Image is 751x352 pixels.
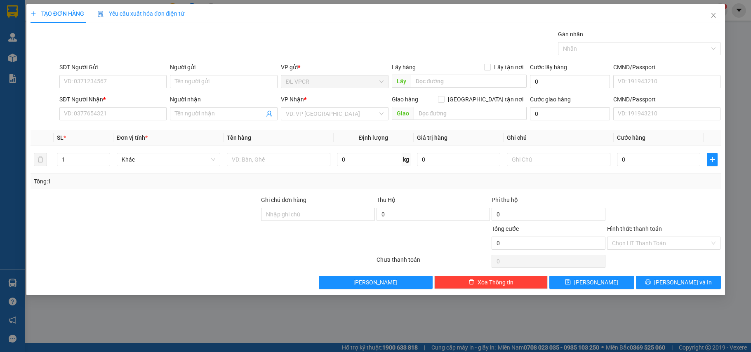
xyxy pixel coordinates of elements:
[376,197,395,203] span: Thu Hộ
[359,134,388,141] span: Định lượng
[549,276,634,289] button: save[PERSON_NAME]
[281,96,304,103] span: VP Nhận
[281,63,388,72] div: VP gửi
[645,279,650,286] span: printer
[707,153,718,166] button: plus
[530,107,610,120] input: Cước giao hàng
[413,107,527,120] input: Dọc đường
[227,134,251,141] span: Tên hàng
[34,153,47,166] button: delete
[613,63,721,72] div: CMND/Passport
[445,95,527,104] span: [GEOGRAPHIC_DATA] tận nơi
[504,130,614,146] th: Ghi chú
[492,195,605,208] div: Phí thu hộ
[402,153,410,166] span: kg
[607,225,662,232] label: Hình thức thanh toán
[417,153,500,166] input: 0
[170,95,278,104] div: Người nhận
[261,208,375,221] input: Ghi chú đơn hàng
[530,75,610,88] input: Cước lấy hàng
[31,11,36,16] span: plus
[375,255,491,270] div: Chưa thanh toán
[34,177,290,186] div: Tổng: 1
[702,4,725,27] button: Close
[613,95,721,104] div: CMND/Passport
[319,276,433,289] button: [PERSON_NAME]
[492,225,519,232] span: Tổng cước
[170,63,278,72] div: Người gửi
[530,96,571,103] label: Cước giao hàng
[122,153,215,166] span: Khác
[59,63,167,72] div: SĐT Người Gửi
[391,64,415,70] span: Lấy hàng
[530,64,567,70] label: Cước lấy hàng
[468,279,474,286] span: delete
[707,156,717,163] span: plus
[478,278,513,287] span: Xóa Thông tin
[97,11,104,17] img: icon
[391,107,413,120] span: Giao
[574,278,618,287] span: [PERSON_NAME]
[434,276,548,289] button: deleteXóa Thông tin
[31,10,84,17] span: TẠO ĐƠN HÀNG
[410,75,527,88] input: Dọc đường
[286,75,384,88] span: ĐL VPCR
[227,153,330,166] input: VD: Bàn, Ghế
[97,10,184,17] span: Yêu cầu xuất hóa đơn điện tử
[353,278,398,287] span: [PERSON_NAME]
[261,197,306,203] label: Ghi chú đơn hàng
[491,63,527,72] span: Lấy tận nơi
[507,153,610,166] input: Ghi Chú
[565,279,571,286] span: save
[558,31,583,38] label: Gán nhãn
[391,75,410,88] span: Lấy
[57,134,63,141] span: SL
[617,134,645,141] span: Cước hàng
[266,110,273,117] span: user-add
[417,134,447,141] span: Giá trị hàng
[710,12,716,19] span: close
[59,95,167,104] div: SĐT Người Nhận
[654,278,711,287] span: [PERSON_NAME] và In
[391,96,418,103] span: Giao hàng
[636,276,721,289] button: printer[PERSON_NAME] và In
[117,134,148,141] span: Đơn vị tính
